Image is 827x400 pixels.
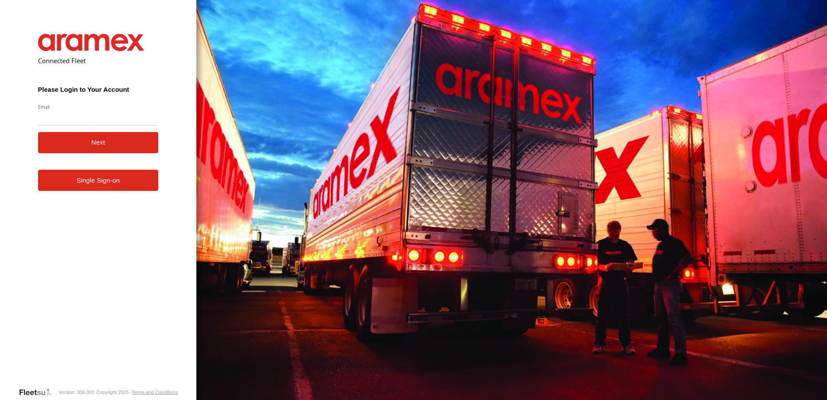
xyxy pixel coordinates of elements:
[38,86,159,93] h3: Please Login to Your Account
[38,170,159,191] a: Single Sign-on
[131,390,177,395] a: Terms and Conditions
[58,390,91,395] div: Version: 306.00
[38,34,144,51] img: Aramex
[19,388,58,397] a: Visit our Website
[38,103,159,110] label: Email
[38,132,159,153] button: Next
[92,390,178,395] div: © Copyright 2025 -
[38,56,159,65] h2: Connected Fleet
